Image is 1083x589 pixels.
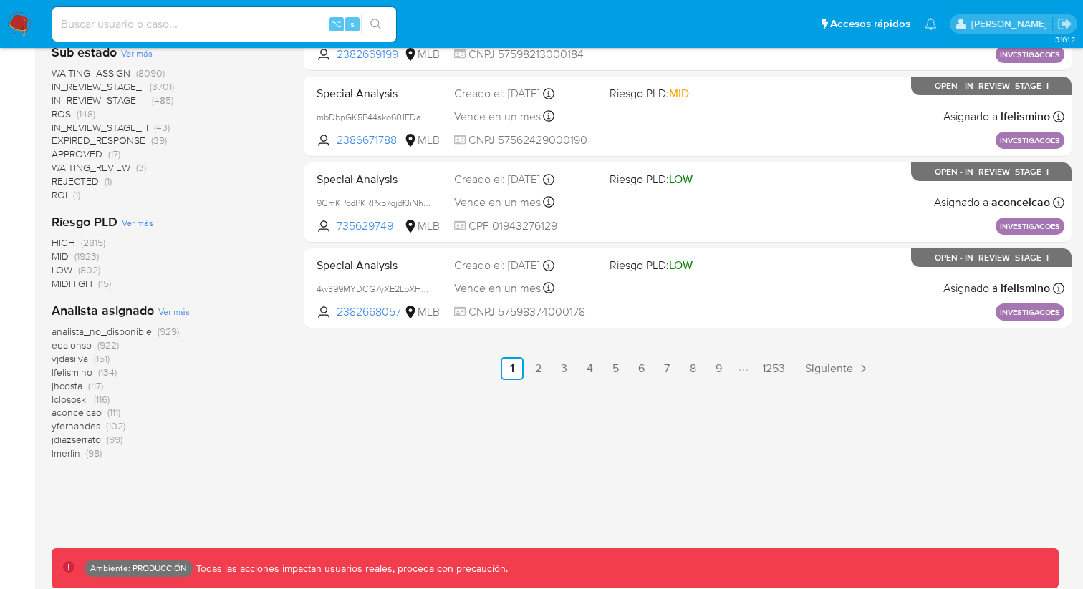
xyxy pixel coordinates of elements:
input: Buscar usuario o caso... [52,15,396,34]
span: Accesos rápidos [830,16,910,31]
a: Salir [1057,16,1072,31]
span: s [350,17,355,31]
a: Notificaciones [925,18,937,30]
button: search-icon [361,14,390,34]
span: ⌥ [331,17,342,31]
p: Ambiente: PRODUCCIÓN [90,565,187,571]
p: Todas las acciones impactan usuarios reales, proceda con precaución. [193,562,508,575]
span: 3.161.2 [1055,34,1076,45]
p: carolina.romo@mercadolibre.com.co [971,17,1052,31]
